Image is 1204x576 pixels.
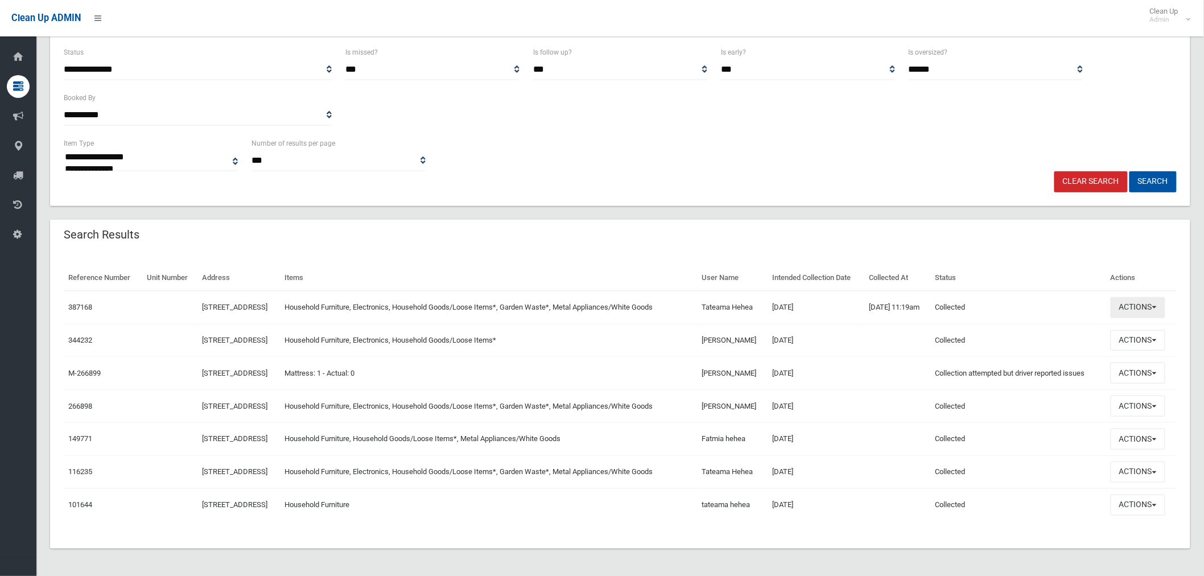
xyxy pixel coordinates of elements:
td: Household Furniture [280,488,697,521]
td: [DATE] 11:19am [865,291,931,324]
td: [DATE] [768,357,864,390]
a: 344232 [68,336,92,344]
td: Collected [931,423,1106,456]
th: Reference Number [64,265,142,291]
button: Search [1129,171,1177,192]
td: [DATE] [768,324,864,357]
label: Is oversized? [909,46,948,59]
span: Clean Up ADMIN [11,13,81,23]
a: M-266899 [68,369,101,377]
td: [DATE] [768,423,864,456]
a: 101644 [68,500,92,509]
a: Clear Search [1054,171,1128,192]
td: [PERSON_NAME] [697,324,768,357]
td: [PERSON_NAME] [697,390,768,423]
td: Household Furniture, Electronics, Household Goods/Loose Items* [280,324,697,357]
label: Is missed? [345,46,378,59]
button: Actions [1111,429,1165,450]
td: Fatmia hehea [697,423,768,456]
span: Clean Up [1144,7,1190,24]
td: Tateama Hehea [697,455,768,488]
button: Actions [1111,363,1165,384]
a: [STREET_ADDRESS] [203,402,268,410]
td: Household Furniture, Electronics, Household Goods/Loose Items*, Garden Waste*, Metal Appliances/W... [280,455,697,488]
th: User Name [697,265,768,291]
td: [DATE] [768,488,864,521]
label: Is early? [721,46,746,59]
a: [STREET_ADDRESS] [203,500,268,509]
td: Household Furniture, Household Goods/Loose Items*, Metal Appliances/White Goods [280,423,697,456]
label: Booked By [64,92,96,104]
label: Status [64,46,84,59]
a: 387168 [68,303,92,311]
th: Collected At [865,265,931,291]
td: [DATE] [768,291,864,324]
td: Collected [931,390,1106,423]
td: Mattress: 1 - Actual: 0 [280,357,697,390]
th: Items [280,265,697,291]
td: [DATE] [768,455,864,488]
td: Collected [931,324,1106,357]
a: 116235 [68,467,92,476]
a: [STREET_ADDRESS] [203,369,268,377]
th: Unit Number [142,265,197,291]
a: [STREET_ADDRESS] [203,303,268,311]
td: Household Furniture, Electronics, Household Goods/Loose Items*, Garden Waste*, Metal Appliances/W... [280,390,697,423]
td: Collection attempted but driver reported issues [931,357,1106,390]
th: Address [198,265,281,291]
td: Collected [931,455,1106,488]
a: [STREET_ADDRESS] [203,467,268,476]
label: Is follow up? [533,46,572,59]
a: [STREET_ADDRESS] [203,434,268,443]
small: Admin [1150,15,1178,24]
button: Actions [1111,297,1165,318]
button: Actions [1111,396,1165,417]
label: Item Type [64,137,94,150]
td: Household Furniture, Electronics, Household Goods/Loose Items*, Garden Waste*, Metal Appliances/W... [280,291,697,324]
td: Collected [931,291,1106,324]
th: Status [931,265,1106,291]
th: Intended Collection Date [768,265,864,291]
td: Tateama Hehea [697,291,768,324]
a: 149771 [68,434,92,443]
td: tateama hehea [697,488,768,521]
td: [DATE] [768,390,864,423]
button: Actions [1111,495,1165,516]
label: Number of results per page [251,137,335,150]
a: 266898 [68,402,92,410]
header: Search Results [50,224,153,246]
td: [PERSON_NAME] [697,357,768,390]
td: Collected [931,488,1106,521]
button: Actions [1111,330,1165,351]
button: Actions [1111,462,1165,483]
a: [STREET_ADDRESS] [203,336,268,344]
th: Actions [1106,265,1177,291]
